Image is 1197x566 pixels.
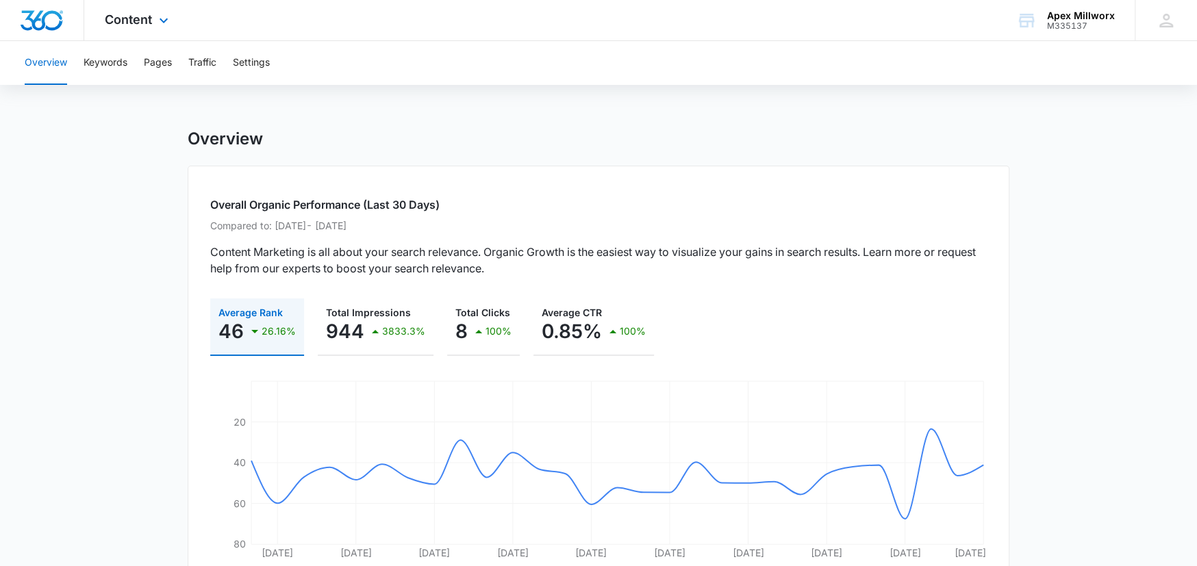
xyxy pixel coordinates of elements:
p: 3833.3% [382,326,425,336]
div: account id [1047,21,1115,31]
span: Total Clicks [455,307,510,318]
p: 0.85% [542,320,602,342]
tspan: [DATE] [575,547,607,558]
div: account name [1047,10,1115,21]
h2: Overall Organic Performance (Last 30 Days) [210,196,987,213]
tspan: [DATE] [418,547,450,558]
span: Total Impressions [326,307,411,318]
tspan: 60 [234,497,246,509]
tspan: [DATE] [340,547,372,558]
tspan: [DATE] [262,547,293,558]
p: 46 [218,320,244,342]
p: Content Marketing is all about your search relevance. Organic Growth is the easiest way to visual... [210,244,987,276]
span: Average Rank [218,307,283,318]
tspan: [DATE] [497,547,529,558]
tspan: [DATE] [654,547,685,558]
span: Content [105,12,152,27]
p: 100% [620,326,646,336]
tspan: [DATE] [732,547,764,558]
tspan: 40 [234,456,246,468]
p: 100% [486,326,512,336]
tspan: [DATE] [889,547,920,558]
button: Traffic [188,41,216,85]
p: 944 [326,320,364,342]
p: 8 [455,320,468,342]
button: Pages [144,41,172,85]
tspan: [DATE] [955,547,986,558]
tspan: 20 [234,415,246,427]
tspan: [DATE] [811,547,842,558]
span: Average CTR [542,307,602,318]
button: Settings [233,41,270,85]
p: 26.16% [262,326,296,336]
p: Compared to: [DATE] - [DATE] [210,218,987,233]
button: Overview [25,41,67,85]
button: Keywords [84,41,127,85]
h1: Overview [188,129,263,149]
tspan: 80 [234,538,246,550]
